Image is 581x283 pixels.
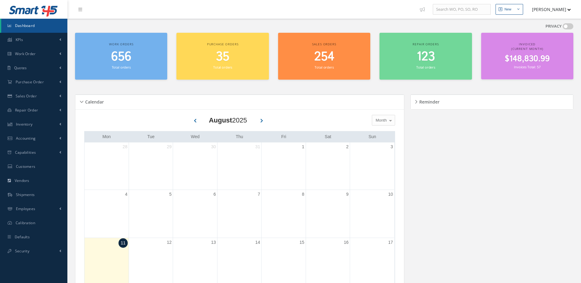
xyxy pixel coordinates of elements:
span: Security [15,248,29,254]
h5: Reminder [417,97,440,105]
span: (Current Month) [511,47,543,51]
a: Repair orders 123 Total orders [379,33,472,80]
td: August 5, 2025 [129,190,173,238]
td: August 10, 2025 [350,190,394,238]
a: August 10, 2025 [387,190,394,199]
span: Work Order [15,51,36,56]
span: 254 [314,48,334,66]
a: Sales orders 254 Total orders [278,33,370,80]
a: Friday [280,133,287,141]
a: August 11, 2025 [119,238,128,248]
span: Invoiced [519,42,535,46]
a: August 13, 2025 [210,238,217,247]
div: 2025 [209,115,247,125]
span: Calibration [16,220,35,225]
td: August 6, 2025 [173,190,217,238]
span: Dashboard [15,23,35,28]
a: August 5, 2025 [168,190,173,199]
span: Shipments [16,192,35,197]
a: Wednesday [190,133,201,141]
h5: Calendar [83,97,104,105]
a: August 4, 2025 [124,190,129,199]
a: Monday [101,133,112,141]
span: Work orders [109,42,133,46]
td: August 7, 2025 [217,190,261,238]
a: August 8, 2025 [301,190,306,199]
a: August 7, 2025 [256,190,261,199]
a: August 14, 2025 [254,238,262,247]
span: Employees [16,206,36,211]
a: Work orders 656 Total orders [75,33,167,80]
span: 656 [111,48,131,66]
span: 123 [417,48,435,66]
a: Saturday [323,133,332,141]
a: August 9, 2025 [345,190,350,199]
span: Sales Order [16,93,37,99]
span: Repair Order [15,108,38,113]
small: Total orders [112,65,131,70]
a: August 2, 2025 [345,142,350,151]
span: $148,830.99 [505,53,550,65]
span: Accounting [16,136,36,141]
td: July 30, 2025 [173,142,217,190]
td: August 8, 2025 [262,190,306,238]
span: Purchase Order [16,79,44,85]
span: Purchase orders [207,42,239,46]
a: August 12, 2025 [166,238,173,247]
td: July 29, 2025 [129,142,173,190]
a: July 29, 2025 [166,142,173,151]
a: August 3, 2025 [389,142,394,151]
span: Vendors [15,178,29,183]
label: PRIVACY [545,23,562,29]
td: August 2, 2025 [306,142,350,190]
small: Total orders [213,65,232,70]
td: August 4, 2025 [85,190,129,238]
span: Month [374,117,387,123]
a: August 6, 2025 [212,190,217,199]
span: Sales orders [312,42,336,46]
td: August 9, 2025 [306,190,350,238]
span: Inventory [16,122,33,127]
small: Invoices Total: 57 [514,65,540,69]
span: Customers [16,164,36,169]
small: Total orders [315,65,334,70]
a: August 1, 2025 [301,142,306,151]
a: July 28, 2025 [121,142,129,151]
span: Quotes [14,65,27,70]
a: Sunday [367,133,377,141]
button: New [496,4,523,15]
a: July 30, 2025 [210,142,217,151]
a: August 17, 2025 [387,238,394,247]
span: Defaults [15,234,30,240]
td: July 31, 2025 [217,142,261,190]
a: Tuesday [146,133,156,141]
small: Total orders [416,65,435,70]
td: August 1, 2025 [262,142,306,190]
a: July 31, 2025 [254,142,262,151]
b: August [209,116,232,124]
div: New [504,7,511,12]
td: July 28, 2025 [85,142,129,190]
a: August 15, 2025 [298,238,306,247]
a: Purchase orders 35 Total orders [176,33,269,80]
span: Capabilities [15,150,36,155]
a: Thursday [235,133,244,141]
a: August 16, 2025 [342,238,350,247]
span: 35 [216,48,229,66]
span: Repair orders [413,42,439,46]
input: Search WO, PO, SO, RO [433,4,491,15]
button: [PERSON_NAME] [526,3,571,15]
span: KPIs [16,37,23,42]
a: Invoiced (Current Month) $148,830.99 Invoices Total: 57 [481,33,573,79]
a: Dashboard [1,19,67,33]
td: August 3, 2025 [350,142,394,190]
